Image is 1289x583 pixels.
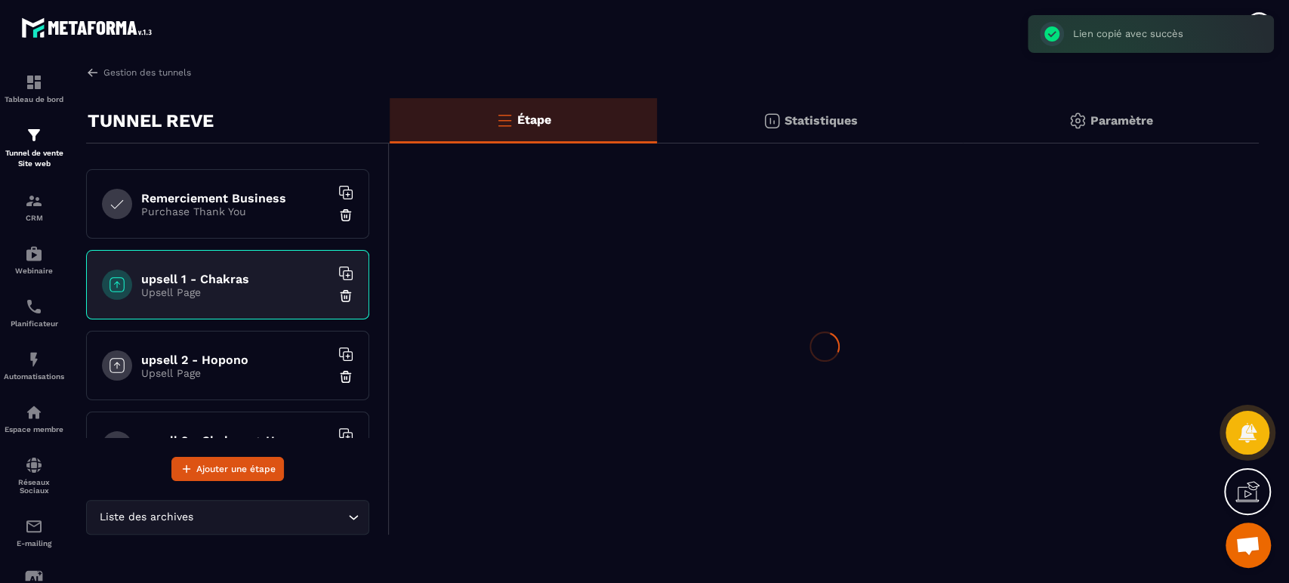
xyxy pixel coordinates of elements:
[763,112,781,130] img: stats.20deebd0.svg
[338,288,353,304] img: trash
[4,392,64,445] a: automationsautomationsEspace membre
[4,506,64,559] a: emailemailE-mailing
[517,113,551,127] p: Étape
[25,192,43,210] img: formation
[4,148,64,169] p: Tunnel de vente Site web
[4,180,64,233] a: formationformationCRM
[141,191,330,205] h6: Remerciement Business
[4,267,64,275] p: Webinaire
[338,369,353,384] img: trash
[4,425,64,433] p: Espace membre
[4,445,64,506] a: social-networksocial-networkRéseaux Sociaux
[141,205,330,217] p: Purchase Thank You
[4,214,64,222] p: CRM
[4,95,64,103] p: Tableau de bord
[25,298,43,316] img: scheduler
[4,115,64,180] a: formationformationTunnel de vente Site web
[25,73,43,91] img: formation
[4,339,64,392] a: automationsautomationsAutomatisations
[4,233,64,286] a: automationsautomationsWebinaire
[141,367,330,379] p: Upsell Page
[4,286,64,339] a: schedulerschedulerPlanificateur
[25,403,43,421] img: automations
[4,319,64,328] p: Planificateur
[338,208,353,223] img: trash
[141,353,330,367] h6: upsell 2 - Hopono
[96,509,196,526] span: Liste des archives
[141,272,330,286] h6: upsell 1 - Chakras
[1090,113,1153,128] p: Paramètre
[4,478,64,495] p: Réseaux Sociaux
[1226,523,1271,568] div: Ouvrir le chat
[785,113,858,128] p: Statistiques
[171,457,284,481] button: Ajouter une étape
[86,66,191,79] a: Gestion des tunnels
[196,509,344,526] input: Search for option
[495,111,513,129] img: bars-o.4a397970.svg
[4,62,64,115] a: formationformationTableau de bord
[25,245,43,263] img: automations
[88,106,214,136] p: TUNNEL REVE
[86,66,100,79] img: arrow
[4,372,64,381] p: Automatisations
[86,500,369,535] div: Search for option
[25,456,43,474] img: social-network
[1069,112,1087,130] img: setting-gr.5f69749f.svg
[25,350,43,369] img: automations
[25,126,43,144] img: formation
[4,539,64,548] p: E-mailing
[21,14,157,42] img: logo
[141,286,330,298] p: Upsell Page
[196,461,276,477] span: Ajouter une étape
[141,433,330,448] h6: upsell 3 - Chakras + Hopono
[25,517,43,535] img: email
